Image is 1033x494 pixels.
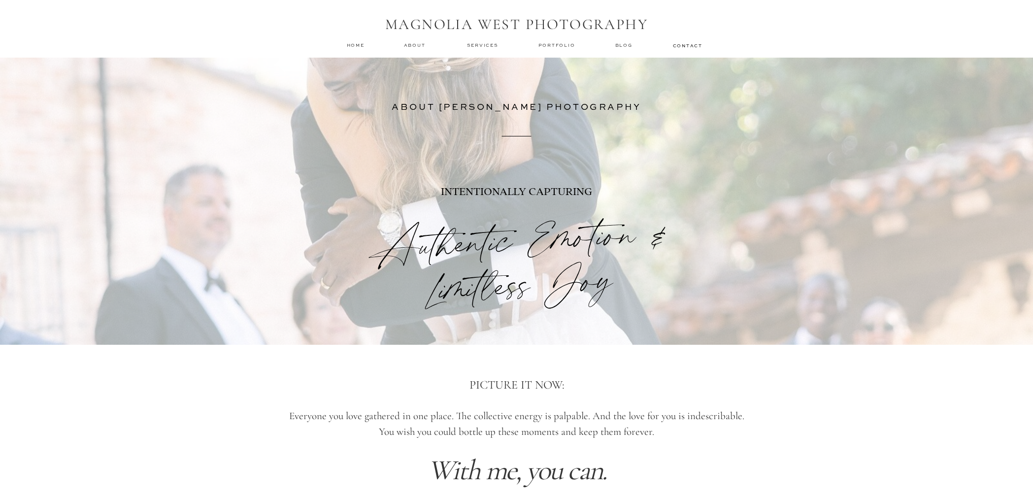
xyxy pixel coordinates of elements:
p: PICTURE IT NOW: [328,376,706,395]
i: With me, you can. [428,453,606,488]
a: about [404,42,429,49]
a: home [347,42,366,48]
h1: MAGNOLIA WEST PHOTOGRAPHY [379,16,655,34]
p: Everyone you love gathered in one place. The collective energy is palpable. And the love for you ... [288,408,745,438]
a: Blog [615,42,635,49]
a: services [467,42,500,48]
p: INTENTIONALLY CAPTURING [377,184,656,223]
h2: Authentic Emotion & Limitless Joy [312,209,721,281]
a: Portfolio [538,42,577,49]
h3: ABOUT [PERSON_NAME] PHOTOGRAPHY [373,99,660,108]
a: contact [673,42,701,48]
